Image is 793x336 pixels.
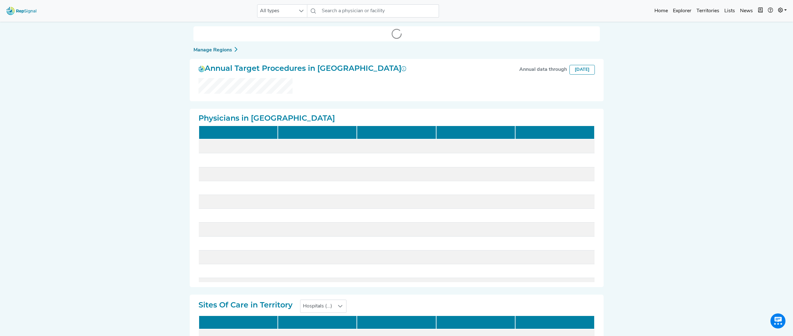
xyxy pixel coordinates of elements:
input: Search a physician or facility [319,4,439,18]
button: Intel Book [755,5,765,17]
h2: Sites Of Care in Territory [198,301,293,310]
h2: Physicians in [GEOGRAPHIC_DATA] [198,114,595,123]
a: Home [652,5,670,17]
a: Lists [722,5,737,17]
a: News [737,5,755,17]
span: All types [257,5,295,17]
h2: Annual Target Procedures in [GEOGRAPHIC_DATA] [198,64,406,73]
div: [DATE] [569,65,595,75]
a: Manage Regions [193,48,232,53]
a: Explorer [670,5,694,17]
div: Annual data through [519,66,567,73]
span: Hospitals (...) [300,300,335,312]
a: Territories [694,5,722,17]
